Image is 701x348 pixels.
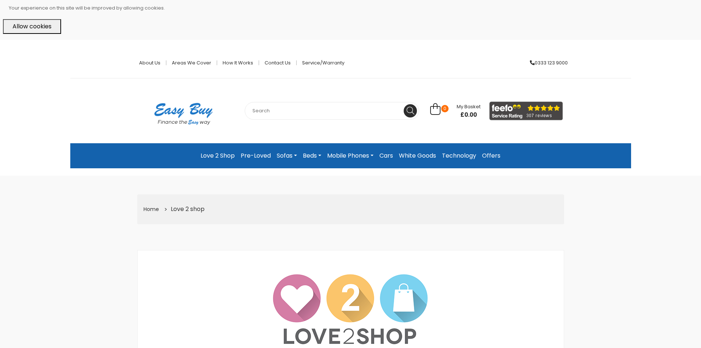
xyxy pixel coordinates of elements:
button: Allow cookies [3,19,61,34]
a: Pre-Loved [238,149,274,162]
img: Easy Buy [147,93,220,134]
img: Love2shop Logo [272,273,430,347]
span: My Basket [457,103,481,110]
a: 0333 123 9000 [524,60,568,65]
a: Offers [479,149,503,162]
img: feefo_logo [489,102,563,120]
input: Search [245,102,419,120]
a: Sofas [274,149,300,162]
a: About Us [134,60,166,65]
span: 0 [441,105,449,112]
a: Love 2 Shop [198,149,238,162]
p: Your experience on this site will be improved by allowing cookies. [9,3,698,13]
li: Love 2 shop [162,204,205,215]
a: Service/Warranty [297,60,344,65]
a: Cars [376,149,396,162]
a: Mobile Phones [324,149,376,162]
span: £0.00 [457,111,481,119]
a: Home [144,205,159,213]
a: Contact Us [259,60,297,65]
a: Technology [439,149,479,162]
a: 0 My Basket £0.00 [430,107,481,116]
a: How it works [217,60,259,65]
a: Beds [300,149,324,162]
a: White Goods [396,149,439,162]
a: Areas we cover [166,60,217,65]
